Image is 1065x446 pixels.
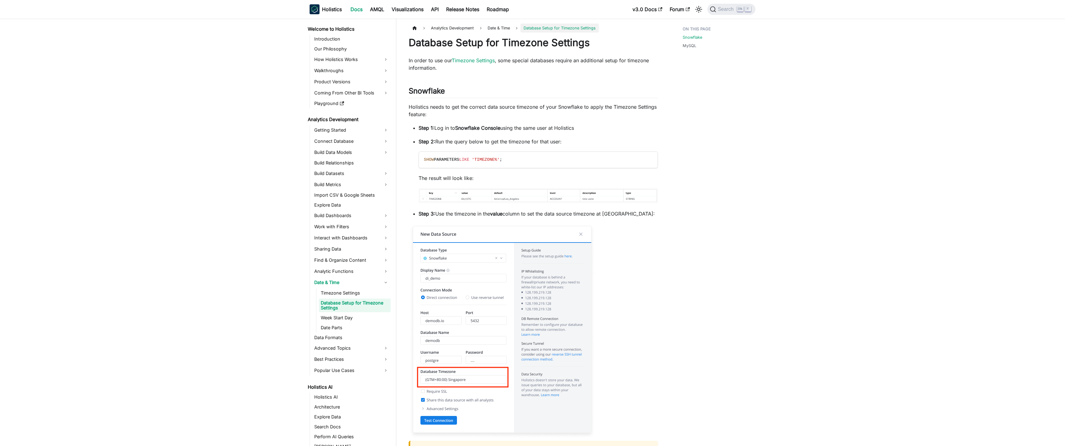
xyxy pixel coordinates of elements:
strong: Snowflake Console [455,125,500,131]
a: Build Dashboards [312,211,391,221]
a: Search Docs [312,422,391,431]
a: Perform AI Queries [312,432,391,441]
a: Sharing Data [312,244,391,254]
p: Use the timezone in the column to set the data source timezone at [GEOGRAPHIC_DATA]: [419,210,658,217]
span: 'TIMEZONE%' [472,157,500,162]
a: MySQL [683,43,696,49]
a: Docs [347,4,366,14]
a: Build Data Models [312,147,391,157]
a: v3.0 Docs [629,4,666,14]
a: Week Start Day [319,313,391,322]
a: Data Formats [312,333,391,342]
a: How Holistics Works [312,55,391,64]
button: Switch between dark and light mode (currently light mode) [694,4,704,14]
img: Holistics [310,4,319,14]
a: Holistics AI [306,383,391,391]
kbd: K [745,6,751,12]
a: Date Parts [319,323,391,332]
strong: value [490,211,502,217]
p: The result will look like: [419,174,658,182]
h2: Snowflake [409,86,658,98]
a: Build Metrics [312,180,391,190]
a: Best Practices [312,354,391,364]
p: Run the query below to get the timezone for that user: [419,138,658,145]
a: Database Setup for Timezone Settings [319,299,391,312]
a: Find & Organize Content [312,255,391,265]
a: Home page [409,24,420,33]
a: Welcome to Holistics [306,25,391,33]
a: Visualizations [388,4,427,14]
a: AMQL [366,4,388,14]
nav: Docs sidebar [303,19,396,446]
h1: Database Setup for Timezone Settings [409,37,658,49]
a: Build Relationships [312,159,391,167]
span: Analytics Development [428,24,477,33]
a: Date & Time [312,278,391,287]
a: Connect Database [312,136,391,146]
a: Our Philosophy [312,45,391,53]
nav: Breadcrumbs [409,24,658,33]
a: Work with Filters [312,222,391,232]
span: SHOW [424,157,434,162]
p: Holistics needs to get the correct data source timezone of your Snowflake to apply the Timezone S... [409,103,658,118]
a: Introduction [312,35,391,43]
a: Timezone Settings [319,289,391,297]
span: Database Setup for Timezone Settings [520,24,599,33]
a: Playground [312,99,391,108]
a: Explore Data [312,201,391,209]
a: Coming From Other BI Tools [312,88,391,98]
a: Holistics AI [312,393,391,401]
a: Release Notes [442,4,483,14]
a: Product Versions [312,77,391,87]
a: Walkthroughs [312,66,391,76]
strong: Step 1: [419,125,434,131]
a: Analytics Development [306,115,391,124]
a: Popular Use Cases [312,365,391,375]
a: API [427,4,442,14]
p: Log in to using the same user at Holistics [419,124,658,132]
a: Timezone Settings [452,57,495,63]
span: Search [716,7,737,12]
span: PARAMETERS [434,157,459,162]
strong: Step 2: [419,138,435,145]
a: Forum [666,4,693,14]
p: In order to use our , some special databases require an additional setup for timezone information. [409,57,658,72]
a: Roadmap [483,4,513,14]
a: Advanced Topics [312,343,391,353]
span: Date & Time [485,24,513,33]
b: Holistics [322,6,342,13]
a: HolisticsHolistics [310,4,342,14]
a: Analytic Functions [312,266,391,276]
a: Snowflake [683,34,702,40]
a: Architecture [312,403,391,411]
a: Import CSV & Google Sheets [312,191,391,199]
a: Explore Data [312,413,391,421]
strong: Step 3: [419,211,435,217]
span: LIKE [459,157,469,162]
span: ; [500,157,502,162]
button: Search (Ctrl+K) [707,4,755,15]
a: Build Datasets [312,168,391,178]
a: Getting Started [312,125,391,135]
a: Interact with Dashboards [312,233,391,243]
